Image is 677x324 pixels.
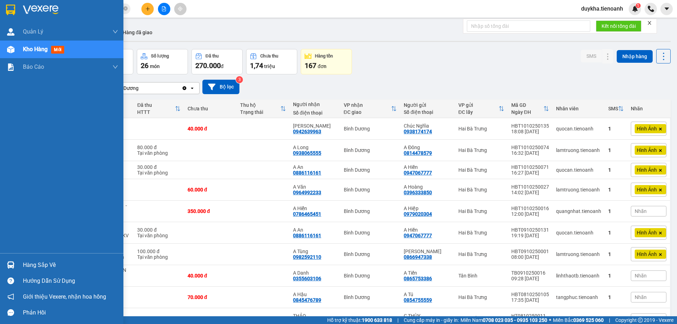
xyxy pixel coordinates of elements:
[511,297,549,303] div: 17:35 [DATE]
[240,102,280,108] div: Thu hộ
[188,316,233,322] div: 40.000 đ
[301,49,352,74] button: Hàng tồn167đơn
[260,54,278,59] div: Chưa thu
[608,187,624,192] div: 1
[511,276,549,281] div: 09:28 [DATE]
[397,316,398,324] span: |
[221,63,224,69] span: đ
[182,85,187,91] svg: Clear value
[404,254,432,260] div: 0866947338
[635,208,647,214] span: Nhãn
[458,230,504,236] div: Hai Bà Trưng
[137,150,181,156] div: Tại văn phòng
[141,3,154,15] button: plus
[39,27,87,45] span: BD1110250009 -
[344,167,397,173] div: Bình Dương
[404,276,432,281] div: 0865753386
[189,85,195,91] svg: open
[137,170,181,176] div: Tại văn phòng
[511,233,549,238] div: 19:19 [DATE]
[293,190,321,195] div: 0964992233
[404,211,432,217] div: 0979020304
[511,129,549,134] div: 18:08 [DATE]
[246,49,297,74] button: Chưa thu1,74 triệu
[608,208,624,214] div: 1
[511,313,549,319] div: HT0810250011
[7,309,14,316] span: message
[39,13,78,25] span: CTy Hiếu Kiệt - 0862186669
[404,170,432,176] div: 0947067777
[664,6,670,12] span: caret-down
[608,316,624,322] div: 2
[293,211,321,217] div: 0786465451
[556,251,601,257] div: lamtruong.tienoanh
[112,29,118,35] span: down
[609,316,610,324] span: |
[608,147,624,153] div: 1
[508,99,553,118] th: Toggle SortBy
[511,123,549,129] div: HBT1010250135
[293,233,321,238] div: 0886116161
[647,20,652,25] span: close
[293,164,337,170] div: A An
[137,109,175,115] div: HTTT
[404,233,432,238] div: 0947067777
[137,233,181,238] div: Tại văn phòng
[556,106,601,111] div: Nhân viên
[511,164,549,170] div: HBT1010250071
[556,294,601,300] div: tangphuc.tienoanh
[458,102,499,108] div: VP gửi
[404,316,459,324] span: Cung cấp máy in - giấy in:
[145,6,150,11] span: plus
[608,251,624,257] div: 1
[315,54,333,59] div: Hàng tồn
[137,102,175,108] div: Đã thu
[455,99,508,118] th: Toggle SortBy
[305,61,316,70] span: 167
[632,6,638,12] img: icon-new-feature
[23,27,43,36] span: Quản Lý
[511,184,549,190] div: HBT1010250027
[188,294,233,300] div: 70.000 đ
[458,109,499,115] div: ĐC lấy
[635,316,647,322] span: Nhãn
[151,54,169,59] div: Số lượng
[553,316,604,324] span: Miền Bắc
[7,277,14,284] span: question-circle
[123,6,128,11] span: close-circle
[137,164,181,170] div: 30.000 đ
[318,63,327,69] span: đơn
[293,249,337,254] div: A Tùng
[161,6,166,11] span: file-add
[293,110,337,116] div: Số điện thoại
[511,249,549,254] div: HBT0910250001
[404,150,432,156] div: 0814478579
[511,227,549,233] div: HBT0910250131
[404,190,432,195] div: 0396333850
[202,80,239,94] button: Bộ lọc
[206,54,219,59] div: Đã thu
[458,126,504,132] div: Hai Bà Trưng
[7,46,14,53] img: warehouse-icon
[648,6,654,12] img: phone-icon
[458,187,504,192] div: Hai Bà Trưng
[188,208,233,214] div: 350.000 đ
[250,61,263,70] span: 1,74
[602,22,636,30] span: Kết nối tổng đài
[344,126,397,132] div: Bình Dương
[344,102,391,108] div: VP nhận
[556,208,601,214] div: quangnhat.tienoanh
[511,206,549,211] div: HBT1010250016
[511,102,543,108] div: Mã GD
[556,316,601,322] div: uyennhi.tienoanh
[178,6,183,11] span: aim
[117,24,158,41] button: Hàng đã giao
[52,4,88,11] span: Bình Dương
[511,109,543,115] div: Ngày ĐH
[7,63,14,71] img: solution-icon
[7,293,14,300] span: notification
[6,5,15,15] img: logo-vxr
[39,33,87,45] span: duykha.tienoanh - In:
[344,273,397,279] div: Bình Dương
[23,292,106,301] span: Giới thiệu Vexere, nhận hoa hồng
